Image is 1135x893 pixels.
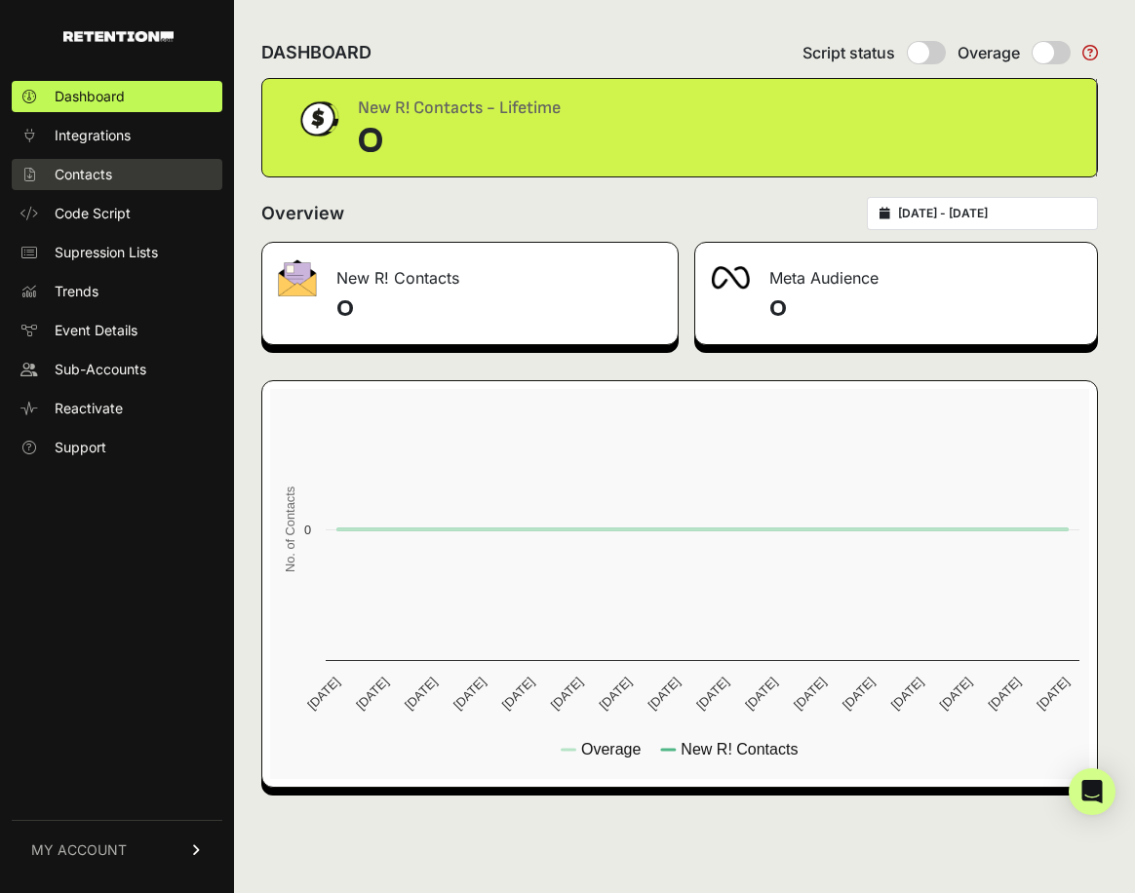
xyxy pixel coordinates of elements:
img: Retention.com [63,31,174,42]
h2: Overview [261,200,344,227]
text: [DATE] [986,675,1024,713]
img: fa-meta-2f981b61bb99beabf952f7030308934f19ce035c18b003e963880cc3fabeebb7.png [711,266,750,290]
text: New R! Contacts [681,741,798,757]
text: [DATE] [742,675,780,713]
div: New R! Contacts - Lifetime [358,95,561,122]
text: No. of Contacts [283,486,297,572]
text: [DATE] [791,675,829,713]
text: [DATE] [548,675,586,713]
a: Supression Lists [12,237,222,268]
text: [DATE] [499,675,537,713]
a: Dashboard [12,81,222,112]
span: MY ACCOUNT [31,840,127,860]
h4: 0 [336,293,662,325]
text: [DATE] [888,675,926,713]
a: Reactivate [12,393,222,424]
text: [DATE] [840,675,878,713]
span: Code Script [55,204,131,223]
span: Trends [55,282,98,301]
a: Support [12,432,222,463]
a: MY ACCOUNT [12,820,222,879]
text: [DATE] [353,675,391,713]
span: Reactivate [55,399,123,418]
text: [DATE] [645,675,683,713]
a: Trends [12,276,222,307]
text: [DATE] [937,675,975,713]
text: [DATE] [304,675,342,713]
span: Script status [802,41,895,64]
div: 0 [358,122,561,161]
text: Overage [581,741,641,757]
a: Contacts [12,159,222,190]
img: fa-envelope-19ae18322b30453b285274b1b8af3d052b27d846a4fbe8435d1a52b978f639a2.png [278,259,317,296]
a: Code Script [12,198,222,229]
div: Meta Audience [695,243,1097,301]
span: Sub-Accounts [55,360,146,379]
span: Dashboard [55,87,125,106]
span: Integrations [55,126,131,145]
a: Sub-Accounts [12,354,222,385]
text: [DATE] [450,675,489,713]
text: [DATE] [693,675,731,713]
text: [DATE] [597,675,635,713]
div: Open Intercom Messenger [1069,768,1115,815]
span: Overage [958,41,1020,64]
span: Supression Lists [55,243,158,262]
span: Support [55,438,106,457]
span: Contacts [55,165,112,184]
div: New R! Contacts [262,243,678,301]
a: Integrations [12,120,222,151]
img: dollar-coin-05c43ed7efb7bc0c12610022525b4bbbb207c7efeef5aecc26f025e68dcafac9.png [294,95,342,143]
text: [DATE] [402,675,440,713]
span: Event Details [55,321,137,340]
a: Event Details [12,315,222,346]
text: [DATE] [1034,675,1072,713]
text: 0 [304,523,311,537]
h2: DASHBOARD [261,39,372,66]
h4: 0 [769,293,1081,325]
